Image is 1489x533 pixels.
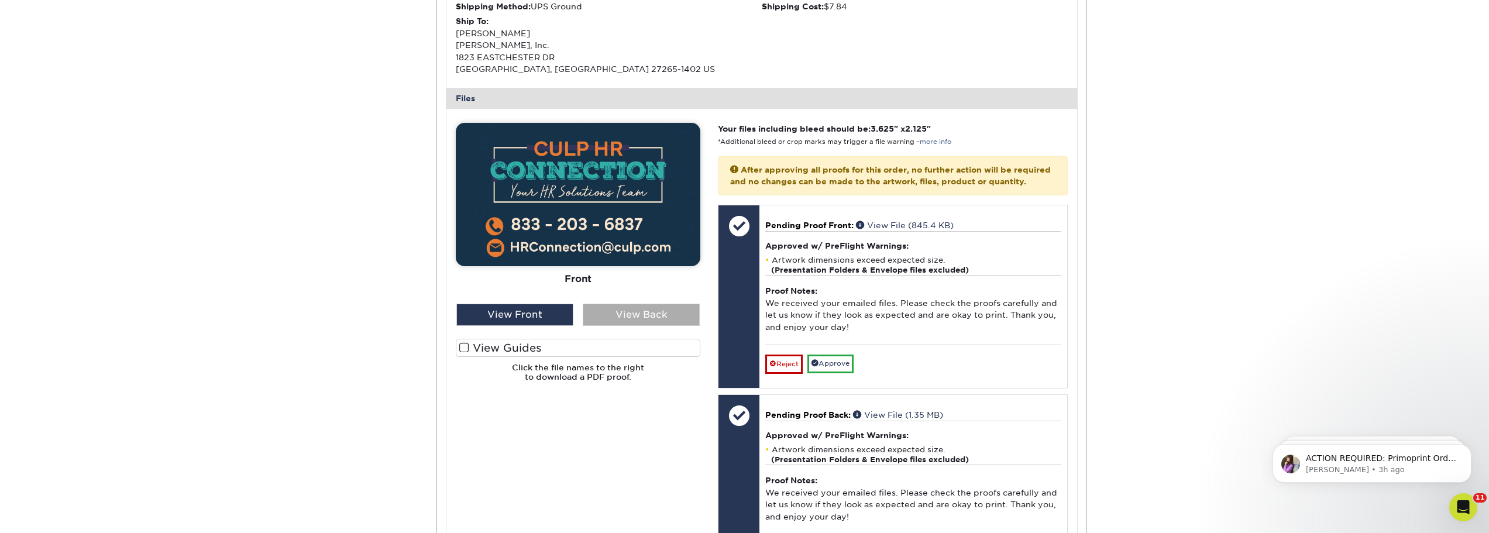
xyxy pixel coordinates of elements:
[446,88,1077,109] div: Files
[718,124,931,133] strong: Your files including bleed should be: " x "
[456,363,700,391] h6: Click the file names to the right to download a PDF proof.
[765,476,817,485] strong: Proof Notes:
[456,1,762,12] div: UPS Ground
[905,124,927,133] span: 2.125
[765,431,1061,440] h4: Approved w/ PreFlight Warnings:
[765,241,1061,250] h4: Approved w/ PreFlight Warnings:
[920,138,951,146] a: more info
[456,339,700,357] label: View Guides
[456,266,700,292] div: Front
[771,455,969,464] strong: (Presentation Folders & Envelope files excluded)
[765,445,1061,465] li: Artwork dimensions exceed expected size.
[456,15,762,75] div: [PERSON_NAME] [PERSON_NAME], Inc. 1823 EASTCHESTER DR [GEOGRAPHIC_DATA], [GEOGRAPHIC_DATA] 27265-...
[456,2,531,11] strong: Shipping Method:
[856,221,954,230] a: View File (845.4 KB)
[765,255,1061,275] li: Artwork dimensions exceed expected size.
[1473,493,1487,503] span: 11
[807,355,854,373] a: Approve
[771,266,969,274] strong: (Presentation Folders & Envelope files excluded)
[765,410,851,419] span: Pending Proof Back:
[765,221,854,230] span: Pending Proof Front:
[583,304,700,326] div: View Back
[765,275,1061,345] div: We received your emailed files. Please check the proofs carefully and let us know if they look as...
[718,138,951,146] small: *Additional bleed or crop marks may trigger a file warning –
[730,165,1051,186] strong: After approving all proofs for this order, no further action will be required and no changes can ...
[762,1,1068,12] div: $7.84
[1449,493,1477,521] iframe: Intercom live chat
[456,16,489,26] strong: Ship To:
[765,355,803,373] a: Reject
[1255,419,1489,501] iframe: Intercom notifications message
[853,410,943,419] a: View File (1.35 MB)
[456,304,573,326] div: View Front
[762,2,824,11] strong: Shipping Cost:
[765,286,817,295] strong: Proof Notes:
[871,124,894,133] span: 3.625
